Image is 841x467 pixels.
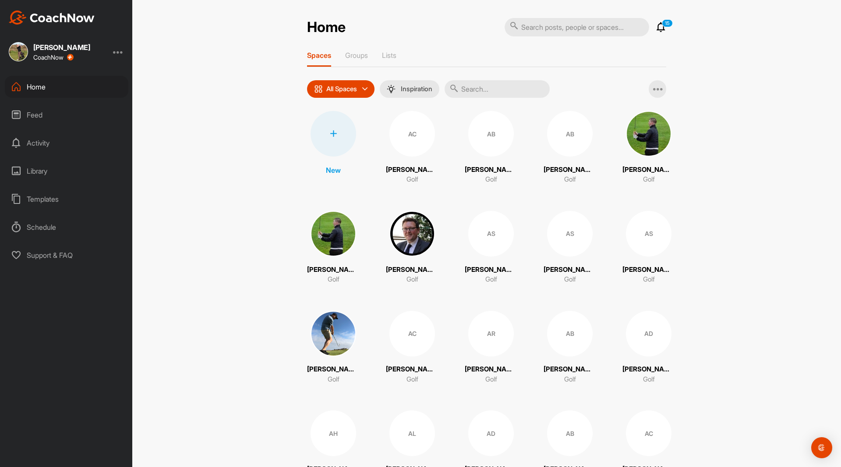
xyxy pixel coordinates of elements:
div: Open Intercom Messenger [811,437,832,458]
p: [PERSON_NAME] [307,364,360,374]
p: All Spaces [326,86,357,93]
a: AS[PERSON_NAME]Golf [622,211,675,285]
div: AH [311,410,356,456]
a: AR[PERSON_NAME]Golf [465,311,517,385]
a: AB[PERSON_NAME]Golf [544,311,596,385]
p: Groups [345,51,368,60]
div: AR [468,311,514,356]
img: square_dadc48c96a32d813b3a981c9ad3cb8f2.jpg [389,211,435,257]
p: [PERSON_NAME] [544,265,596,275]
img: square_831ef92aefac4ae56edce3054841f208.jpg [9,42,28,61]
div: CoachNow [33,54,74,61]
p: [PERSON_NAME] [386,364,438,374]
p: [PERSON_NAME] [465,165,517,175]
p: Lists [382,51,396,60]
div: AC [389,311,435,356]
div: [PERSON_NAME] [33,44,90,51]
img: square_609cd1f215e6134c9521784944c145c3.jpg [311,311,356,356]
a: [PERSON_NAME]Golf [622,111,675,185]
div: Library [5,160,128,182]
div: AL [389,410,435,456]
img: square_aafb986bc8adf1bd597cf94714247018.jpg [626,111,671,157]
img: icon [314,85,323,93]
p: Golf [406,274,418,285]
div: AD [468,410,514,456]
input: Search... [445,80,550,98]
h2: Home [307,19,346,36]
p: Golf [485,175,497,185]
input: Search posts, people or spaces... [505,18,649,36]
p: Golf [328,374,339,385]
div: AB [547,410,593,456]
a: AC[PERSON_NAME]Golf [386,311,438,385]
p: [PERSON_NAME] [386,265,438,275]
a: [PERSON_NAME]Golf [307,211,360,285]
p: [PERSON_NAME] [622,364,675,374]
div: AB [547,311,593,356]
p: [PERSON_NAME] [386,165,438,175]
div: Support & FAQ [5,244,128,266]
p: Inspiration [401,86,432,93]
p: Golf [564,274,576,285]
a: AC[PERSON_NAME]Golf [386,111,438,185]
div: AD [626,311,671,356]
p: Golf [406,374,418,385]
p: Spaces [307,51,331,60]
div: Templates [5,188,128,210]
div: AB [468,111,514,157]
img: CoachNow [9,11,95,25]
div: AS [468,211,514,257]
div: Feed [5,104,128,126]
div: Home [5,76,128,98]
p: [PERSON_NAME] [544,165,596,175]
div: AB [547,111,593,157]
p: 15 [662,19,673,27]
p: [PERSON_NAME] [465,265,517,275]
div: Activity [5,132,128,154]
p: New [326,165,341,175]
p: [PERSON_NAME] [544,364,596,374]
p: Golf [485,274,497,285]
p: [PERSON_NAME] [465,364,517,374]
div: Schedule [5,216,128,238]
p: [PERSON_NAME] [622,165,675,175]
p: [PERSON_NAME] [307,265,360,275]
div: AS [626,211,671,257]
div: AS [547,211,593,257]
a: [PERSON_NAME]Golf [307,311,360,385]
p: Golf [643,374,655,385]
a: AB[PERSON_NAME]Golf [544,111,596,185]
a: [PERSON_NAME]Golf [386,211,438,285]
p: Golf [564,374,576,385]
p: Golf [485,374,497,385]
a: AB[PERSON_NAME]Golf [465,111,517,185]
a: AD[PERSON_NAME]Golf [622,311,675,385]
img: square_aafb986bc8adf1bd597cf94714247018.jpg [311,211,356,257]
p: Golf [643,274,655,285]
div: AC [389,111,435,157]
a: AS[PERSON_NAME]Golf [465,211,517,285]
a: AS[PERSON_NAME]Golf [544,211,596,285]
p: Golf [406,175,418,185]
p: Golf [328,274,339,285]
p: Golf [643,175,655,185]
div: AC [626,410,671,456]
p: Golf [564,175,576,185]
img: menuIcon [387,85,396,93]
p: [PERSON_NAME] [622,265,675,275]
